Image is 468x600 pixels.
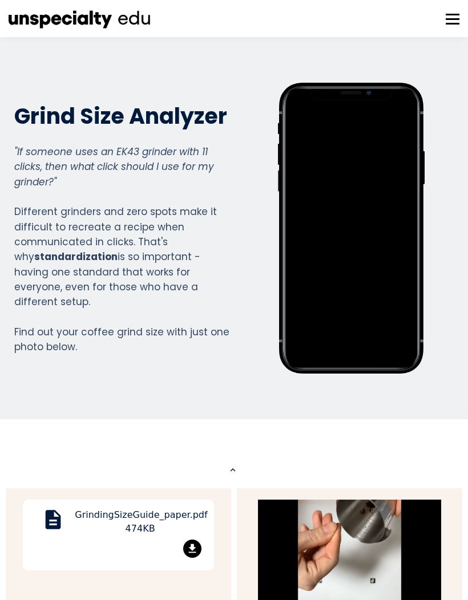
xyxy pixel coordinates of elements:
mat-icon: description [39,508,67,536]
mat-icon: file_download [183,540,201,558]
div: Different grinders and zero spots make it difficult to recreate a recipe when communicated in cli... [14,144,233,355]
div: GrindingSizeGuide_paper.pdf 474KB [75,508,205,540]
img: ec8cb47d53a36d742fcbd71bcb90b6e6.png [9,6,151,31]
mat-icon: expand_less [226,465,240,475]
strong: standardization [34,250,118,263]
em: "If someone uses an EK43 grinder with 11 clicks, then what click should I use for my grinder?" [14,145,214,189]
h2: Grind Size Analyzer [14,102,233,130]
